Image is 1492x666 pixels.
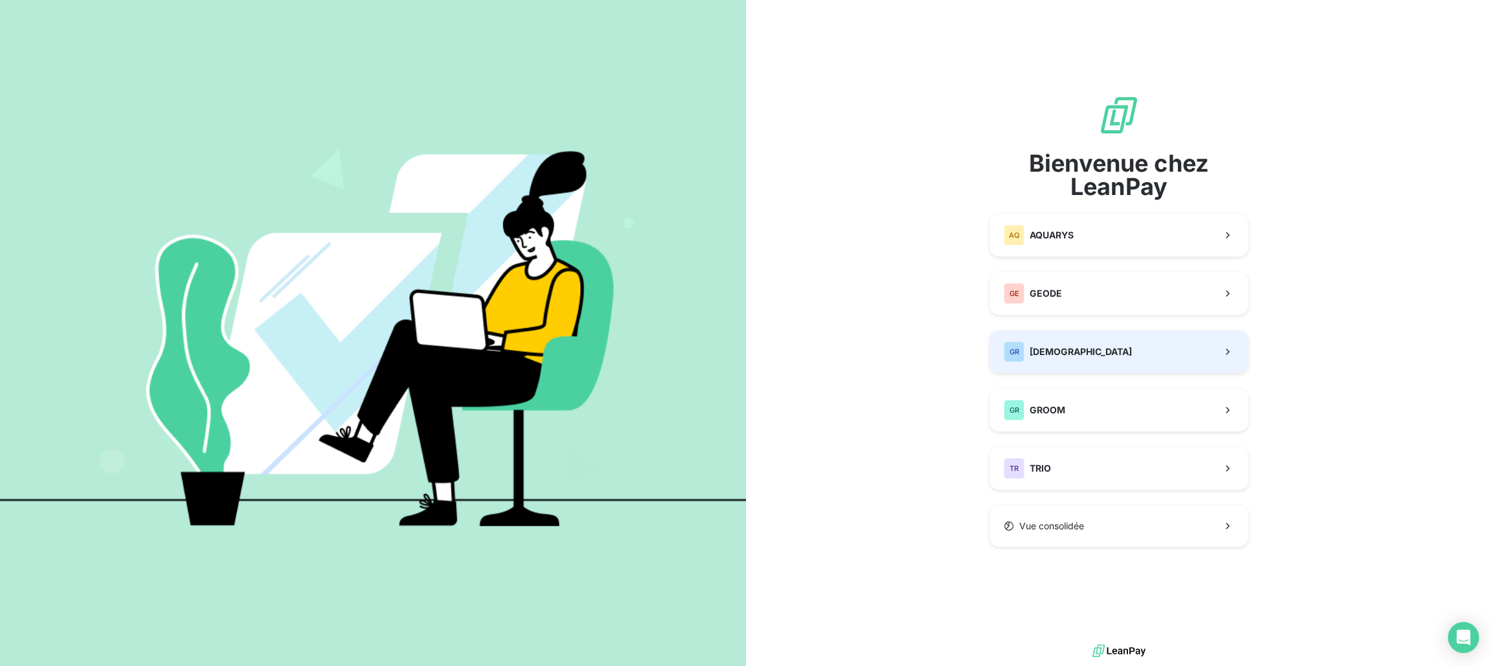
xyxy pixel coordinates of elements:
div: GR [1004,341,1024,362]
button: GRGROOM [989,389,1249,431]
div: AQ [1004,225,1024,246]
span: Vue consolidée [1019,520,1084,533]
span: TRIO [1030,462,1051,475]
span: Bienvenue chez LeanPay [989,152,1249,198]
button: GR[DEMOGRAPHIC_DATA] [989,330,1249,373]
div: Open Intercom Messenger [1448,622,1479,653]
button: AQAQUARYS [989,214,1249,257]
button: Vue consolidée [989,505,1249,547]
span: GEODE [1030,287,1062,300]
span: GROOM [1030,404,1065,417]
span: AQUARYS [1030,229,1074,242]
img: logo sigle [1098,95,1140,136]
span: [DEMOGRAPHIC_DATA] [1030,345,1132,358]
img: logo [1092,641,1146,661]
div: TR [1004,458,1024,479]
button: TRTRIO [989,447,1249,490]
div: GR [1004,400,1024,420]
button: GEGEODE [989,272,1249,315]
div: GE [1004,283,1024,304]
